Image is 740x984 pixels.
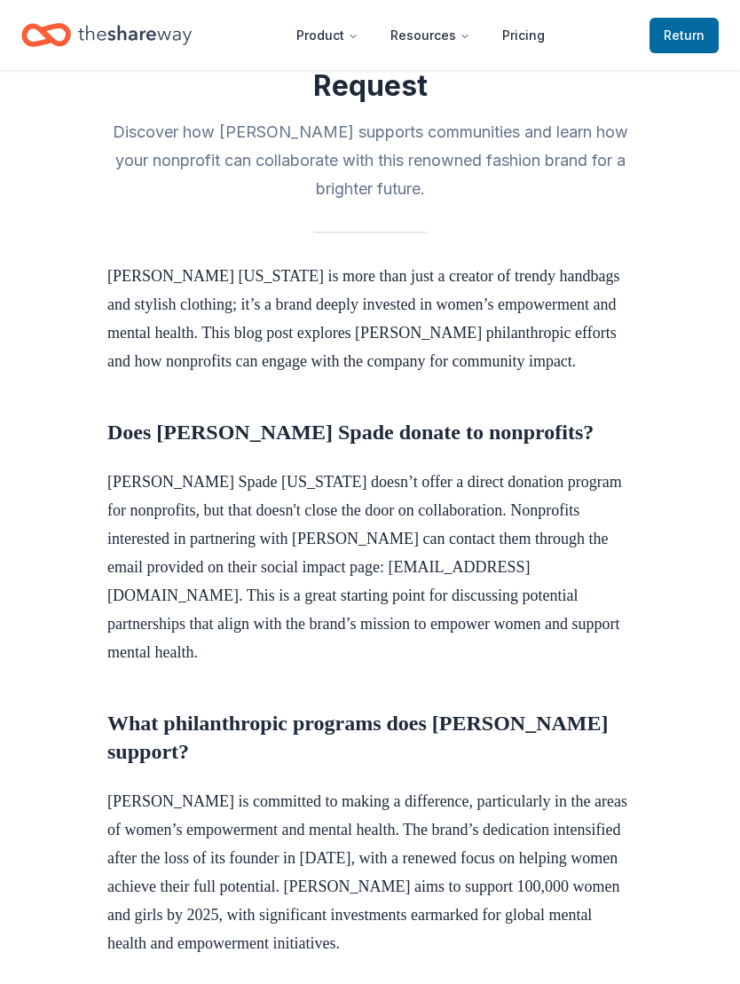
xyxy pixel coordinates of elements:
nav: Main [282,14,559,56]
p: [PERSON_NAME] Spade [US_STATE] doesn’t offer a direct donation program for nonprofits, but that d... [107,468,633,667]
h2: What philanthropic programs does [PERSON_NAME] support? [107,710,633,767]
h2: Does [PERSON_NAME] Spade donate to nonprofits? [107,419,633,447]
p: [PERSON_NAME] is committed to making a difference, particularly in the areas of women’s empowerme... [107,788,633,958]
p: [PERSON_NAME] [US_STATE] is more than just a creator of trendy handbags and stylish clothing; it’... [107,263,633,376]
a: Return [649,18,719,53]
a: Home [21,14,192,56]
a: Pricing [488,18,559,53]
span: Return [664,25,705,46]
h2: Discover how [PERSON_NAME] supports communities and learn how your nonprofit can collaborate with... [107,119,633,204]
button: Resources [376,18,484,53]
button: Product [282,18,373,53]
